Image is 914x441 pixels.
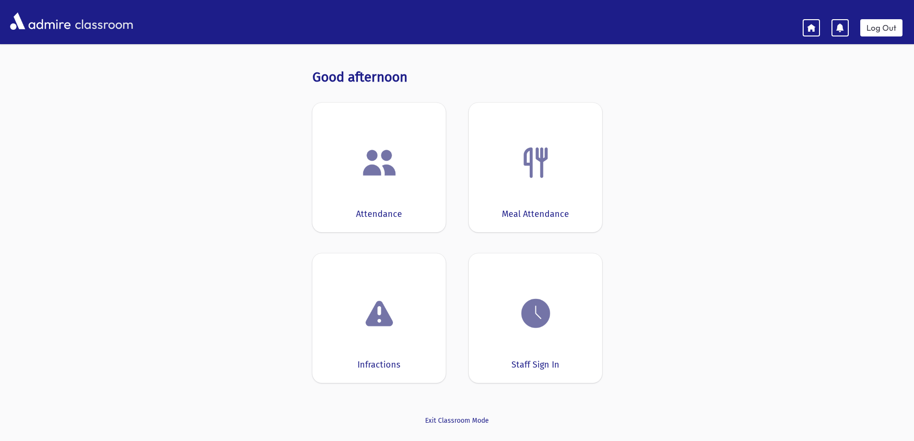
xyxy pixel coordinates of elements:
[860,19,902,36] a: Log Out
[361,144,398,181] img: users.png
[361,297,398,334] img: exclamation.png
[312,69,602,85] h3: Good afternoon
[511,358,559,371] div: Staff Sign In
[518,295,554,332] img: clock.png
[518,144,554,181] img: Fork.png
[8,10,73,32] img: AdmirePro
[357,358,400,371] div: Infractions
[356,208,402,221] div: Attendance
[73,9,133,34] span: classroom
[312,416,602,426] a: Exit Classroom Mode
[502,208,569,221] div: Meal Attendance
